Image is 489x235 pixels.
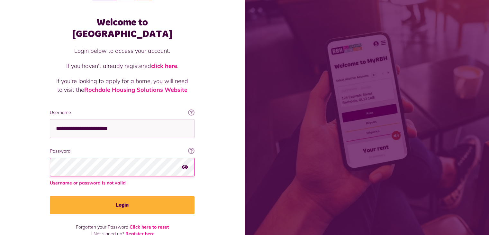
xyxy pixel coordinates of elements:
[50,109,195,116] label: Username
[56,46,188,55] p: Login below to access your account.
[76,224,128,230] span: Forgotten your Password
[50,180,195,186] span: Username or password is not valid
[56,61,188,70] p: If you haven't already registered .
[151,62,177,70] a: click here
[56,77,188,94] p: If you're looking to apply for a home, you will need to visit the
[50,148,195,155] label: Password
[50,17,195,40] h1: Welcome to [GEOGRAPHIC_DATA]
[84,86,187,93] a: Rochdale Housing Solutions Website
[50,196,195,214] button: Login
[130,224,169,230] a: Click here to reset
